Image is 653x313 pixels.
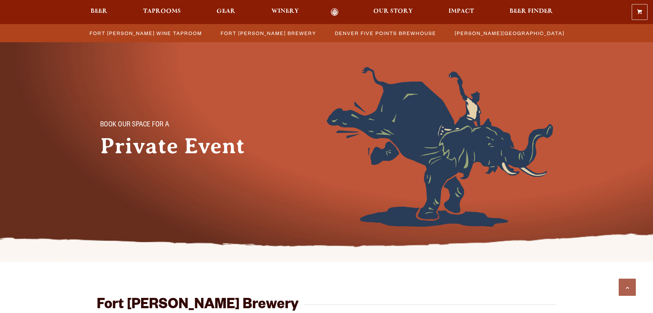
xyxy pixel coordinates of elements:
a: Denver Five Points Brewhouse [331,28,440,38]
a: Fort [PERSON_NAME] Wine Taproom [85,28,206,38]
span: Gear [217,9,235,14]
a: Our Story [369,8,417,16]
span: Impact [448,9,474,14]
span: Fort [PERSON_NAME] Brewery [221,28,316,38]
span: Taprooms [143,9,181,14]
a: Odell Home [322,8,348,16]
a: Winery [267,8,303,16]
h1: Private Event [100,134,265,158]
a: Taprooms [139,8,185,16]
p: Book Our Space for a [100,121,251,130]
span: Denver Five Points Brewhouse [335,28,436,38]
img: Foreground404 [327,67,553,227]
span: Beer [91,9,107,14]
span: Our Story [373,9,413,14]
a: Beer Finder [505,8,557,16]
span: Fort [PERSON_NAME] Wine Taproom [90,28,202,38]
a: Gear [212,8,240,16]
a: Scroll to top [619,279,636,296]
a: [PERSON_NAME][GEOGRAPHIC_DATA] [451,28,568,38]
a: Impact [444,8,478,16]
span: [PERSON_NAME][GEOGRAPHIC_DATA] [455,28,564,38]
span: Winery [271,9,299,14]
span: Beer Finder [510,9,553,14]
a: Beer [86,8,112,16]
a: Fort [PERSON_NAME] Brewery [217,28,320,38]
